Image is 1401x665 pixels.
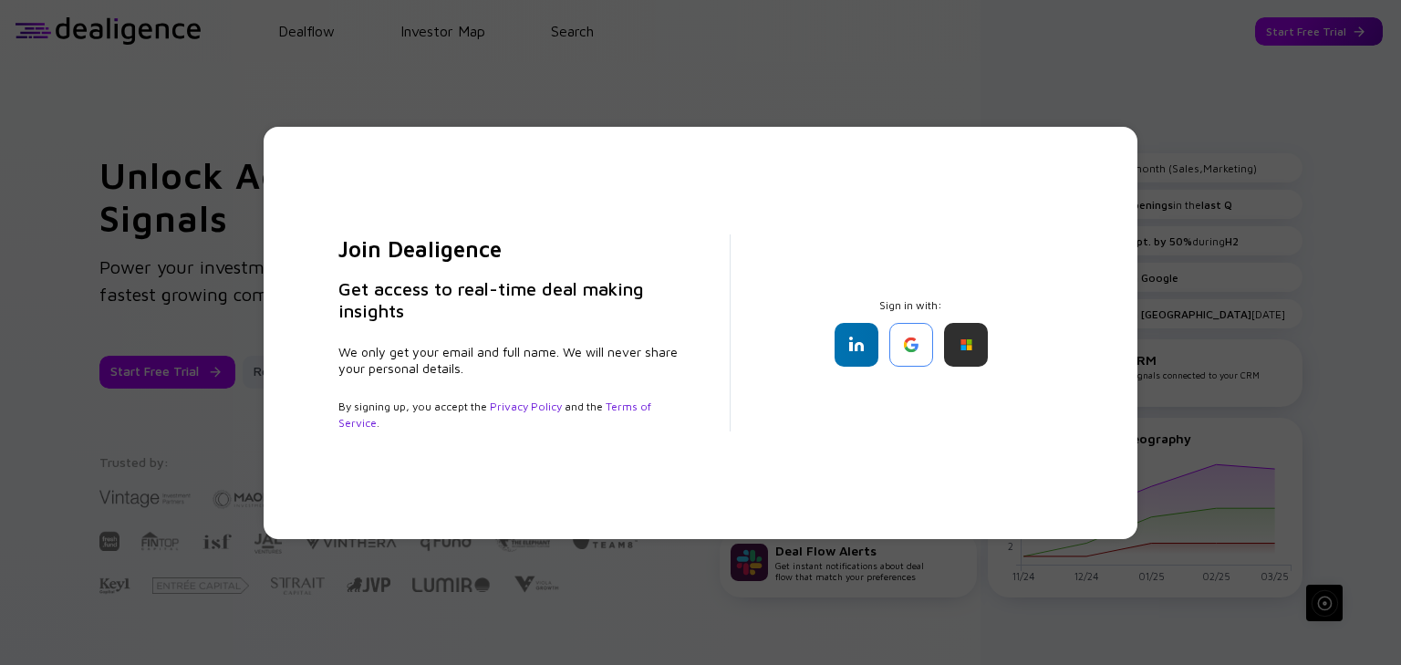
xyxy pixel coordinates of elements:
div: Sign in with: [774,298,1048,367]
a: Terms of Service [338,400,651,430]
a: Privacy Policy [490,400,562,413]
div: We only get your email and full name. We will never share your personal details. [338,344,686,377]
div: By signing up, you accept the and the . [338,399,686,431]
h2: Join Dealigence [338,234,686,264]
h3: Get access to real-time deal making insights [338,278,686,322]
